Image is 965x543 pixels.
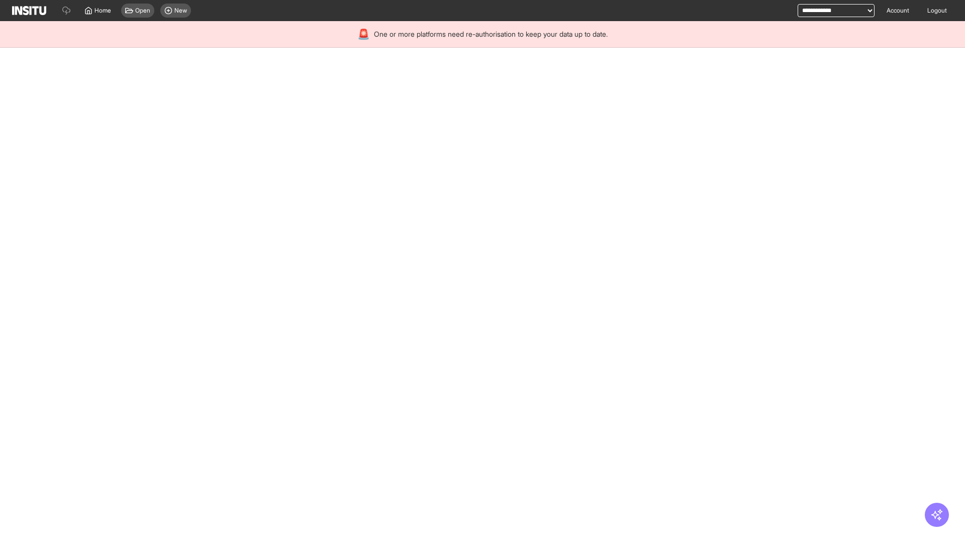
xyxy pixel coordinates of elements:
[135,7,150,15] span: Open
[12,6,46,15] img: Logo
[357,27,370,41] div: 🚨
[174,7,187,15] span: New
[374,29,608,39] span: One or more platforms need re-authorisation to keep your data up to date.
[94,7,111,15] span: Home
